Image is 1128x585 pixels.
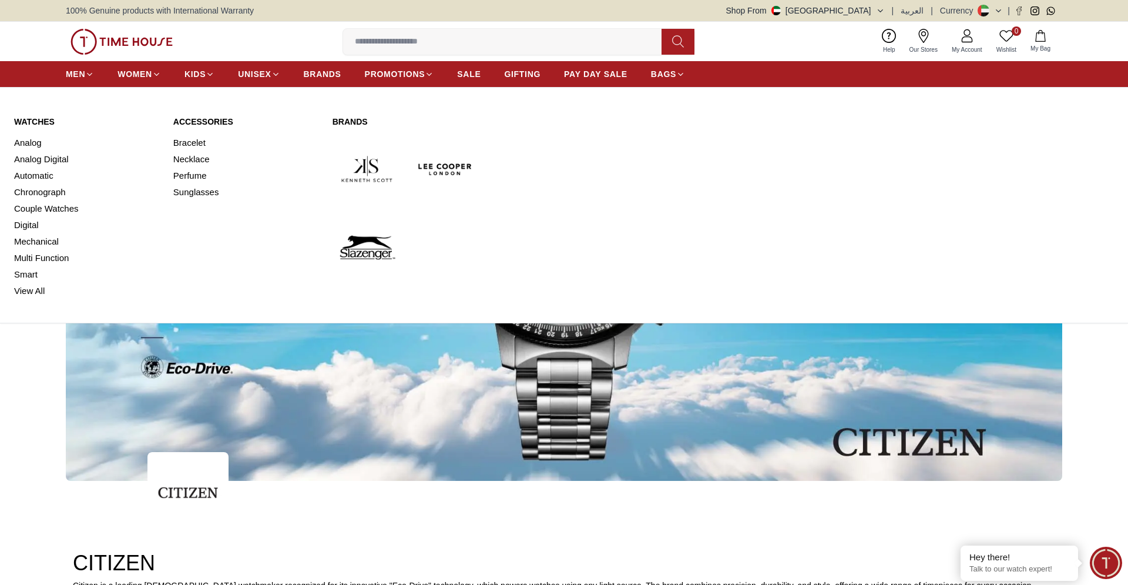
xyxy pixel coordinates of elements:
a: 0Wishlist [989,26,1023,56]
button: Shop From[GEOGRAPHIC_DATA] [726,5,885,16]
a: Analog [14,135,159,151]
a: View All [14,283,159,299]
a: Automatic [14,168,159,184]
span: My Bag [1026,44,1055,53]
h2: CITIZEN [73,551,1055,575]
button: العربية [901,5,924,16]
a: Sunglasses [173,184,318,200]
a: Watches [14,116,159,128]
a: Digital [14,217,159,233]
div: Currency [940,5,978,16]
div: Chat Widget [1090,547,1122,579]
a: PROMOTIONS [365,63,434,85]
a: MEN [66,63,94,85]
span: Wishlist [992,45,1021,54]
p: Talk to our watch expert! [969,564,1069,574]
a: Smart [14,266,159,283]
a: Brands [333,116,637,128]
span: | [1008,5,1010,16]
a: BAGS [651,63,685,85]
img: Slazenger [333,213,401,282]
img: Tornado [568,135,636,203]
a: Bracelet [173,135,318,151]
a: Couple Watches [14,200,159,217]
span: KIDS [184,68,206,80]
span: GIFTING [504,68,540,80]
a: PAY DAY SALE [564,63,627,85]
a: Our Stores [902,26,945,56]
img: ... [147,452,229,533]
span: My Account [947,45,987,54]
img: ... [70,29,173,55]
span: BRANDS [304,68,341,80]
span: 100% Genuine products with International Warranty [66,5,254,16]
a: Multi Function [14,250,159,266]
a: Help [876,26,902,56]
a: Mechanical [14,233,159,250]
a: Chronograph [14,184,159,200]
span: MEN [66,68,85,80]
a: Whatsapp [1046,6,1055,15]
span: 0 [1012,26,1021,36]
span: BAGS [651,68,676,80]
span: | [892,5,894,16]
img: Lee Cooper [411,135,479,203]
a: KIDS [184,63,214,85]
button: My Bag [1023,28,1057,55]
a: WOMEN [117,63,161,85]
a: Perfume [173,168,318,184]
span: PAY DAY SALE [564,68,627,80]
a: SALE [457,63,481,85]
span: | [931,5,933,16]
img: Kenneth Scott [333,135,401,203]
a: UNISEX [238,63,280,85]
a: Analog Digital [14,151,159,168]
a: Accessories [173,116,318,128]
a: GIFTING [504,63,540,85]
span: SALE [457,68,481,80]
span: WOMEN [117,68,152,80]
span: UNISEX [238,68,271,80]
a: Necklace [173,151,318,168]
span: Help [878,45,900,54]
a: Instagram [1030,6,1039,15]
span: PROMOTIONS [365,68,425,80]
span: Our Stores [905,45,942,54]
img: United Arab Emirates [771,6,781,15]
div: Hey there! [969,551,1069,563]
img: Quantum [489,135,558,203]
a: BRANDS [304,63,341,85]
a: Facebook [1015,6,1023,15]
